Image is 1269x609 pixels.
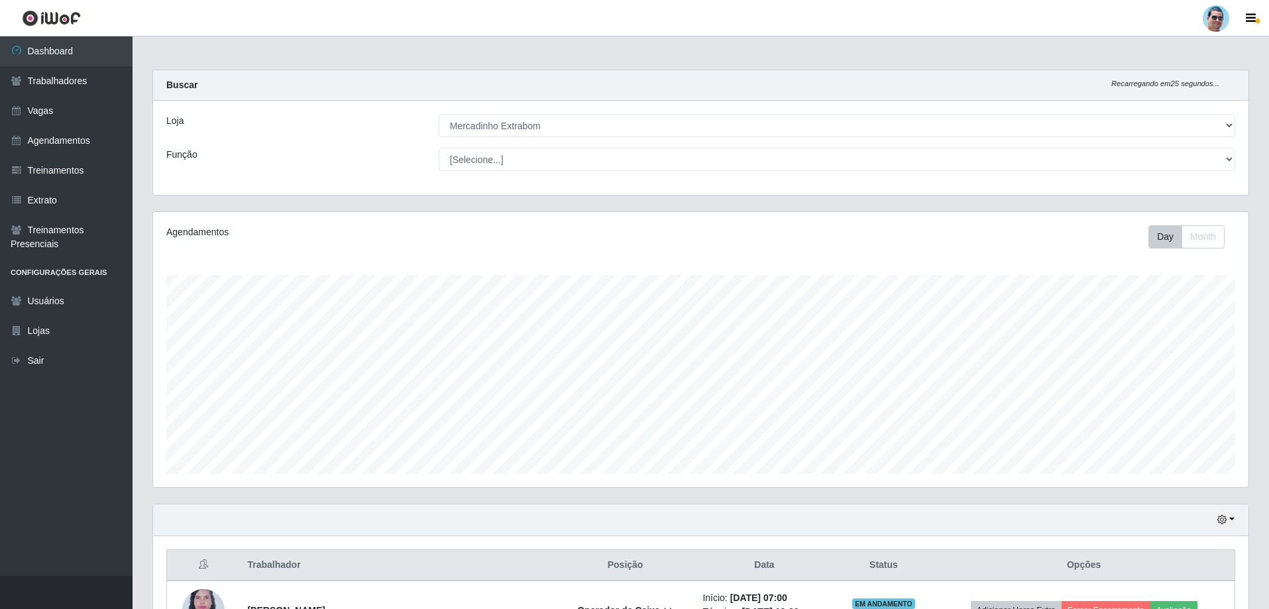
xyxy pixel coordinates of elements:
i: Recarregando em 25 segundos... [1111,80,1219,87]
th: Trabalhador [239,550,555,581]
th: Status [834,550,934,581]
label: Função [166,148,197,162]
li: Início: [702,591,826,605]
button: Day [1148,225,1182,249]
time: [DATE] 07:00 [730,592,787,603]
div: Agendamentos [166,225,600,239]
th: Posição [556,550,695,581]
span: EM ANDAMENTO [852,598,915,609]
th: Data [694,550,834,581]
label: Loja [166,114,184,128]
div: Toolbar with button groups [1148,225,1235,249]
img: CoreUI Logo [22,10,81,27]
th: Opções [933,550,1235,581]
div: First group [1148,225,1225,249]
button: Month [1182,225,1225,249]
strong: Buscar [166,80,197,90]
